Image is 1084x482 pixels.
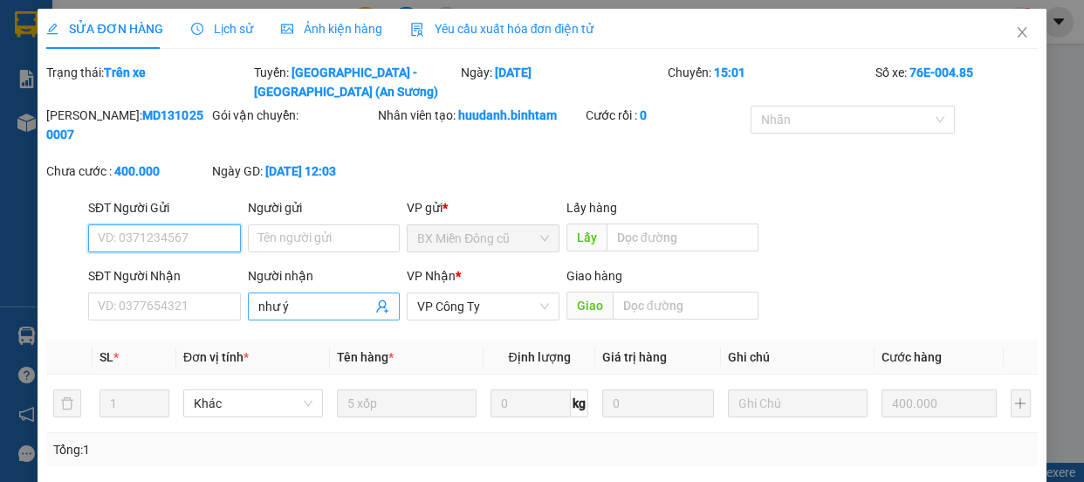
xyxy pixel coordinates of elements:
[46,162,209,181] div: Chưa cước :
[666,63,873,101] div: Chuyến:
[62,10,237,59] strong: CÔNG TY CP BÌNH TÂM
[566,292,613,320] span: Giao
[114,100,193,117] span: 0777758249
[248,198,401,217] div: Người gửi
[337,350,394,364] span: Tên hàng
[459,63,666,101] div: Ngày:
[1011,389,1031,417] button: plus
[714,65,745,79] b: 15:01
[378,106,581,125] div: Nhân viên tạo:
[254,65,438,99] b: [GEOGRAPHIC_DATA] - [GEOGRAPHIC_DATA] (An Sương)
[639,108,646,122] b: 0
[252,63,459,101] div: Tuyến:
[53,440,420,459] div: Tổng: 1
[212,162,374,181] div: Ngày GD:
[53,389,81,417] button: delete
[417,225,549,251] span: BX Miền Đông cũ
[728,389,868,417] input: Ghi Chú
[45,63,251,101] div: Trạng thái:
[191,22,253,36] span: Lịch sử
[7,13,59,92] img: logo
[417,293,549,320] span: VP Công Ty
[566,269,622,283] span: Giao hàng
[410,22,594,36] span: Yêu cầu xuất hóa đơn điện tử
[407,198,559,217] div: VP gửi
[602,350,667,364] span: Giá trị hàng
[998,9,1046,58] button: Close
[88,198,241,217] div: SĐT Người Gửi
[183,350,249,364] span: Đơn vị tính
[571,389,588,417] span: kg
[46,22,162,36] span: SỬA ĐƠN HÀNG
[375,300,389,313] span: user-add
[194,390,312,417] span: Khác
[566,224,607,251] span: Lấy
[607,224,758,251] input: Dọc đường
[337,389,477,417] input: VD: Bàn, Ghế
[7,122,161,155] span: Nhận:
[882,350,942,364] span: Cước hàng
[585,106,747,125] div: Cước rồi :
[281,23,293,35] span: picture
[212,106,374,125] div: Gói vận chuyển:
[62,61,229,94] span: VP Công Ty ĐT:
[265,164,336,178] b: [DATE] 12:03
[248,266,401,286] div: Người nhận
[281,22,382,36] span: Ảnh kiện hàng
[1015,25,1029,39] span: close
[721,341,875,375] th: Ghi chú
[613,292,758,320] input: Dọc đường
[99,350,113,364] span: SL
[114,164,160,178] b: 400.000
[410,23,424,37] img: icon
[88,266,241,286] div: SĐT Người Nhận
[7,122,161,155] span: BX Miền Đông cũ -
[32,100,112,117] span: VP Công Ty -
[882,389,997,417] input: 0
[46,23,58,35] span: edit
[46,106,209,144] div: [PERSON_NAME]:
[407,269,456,283] span: VP Nhận
[495,65,532,79] b: [DATE]
[458,108,557,122] b: huudanh.binhtam
[566,201,617,215] span: Lấy hàng
[874,63,1039,101] div: Số xe:
[7,100,32,117] span: Gửi:
[62,61,229,94] span: 0988 594 111
[909,65,973,79] b: 76E-004.85
[191,23,203,35] span: clock-circle
[602,389,714,417] input: 0
[508,350,570,364] span: Định lượng
[104,65,146,79] b: Trên xe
